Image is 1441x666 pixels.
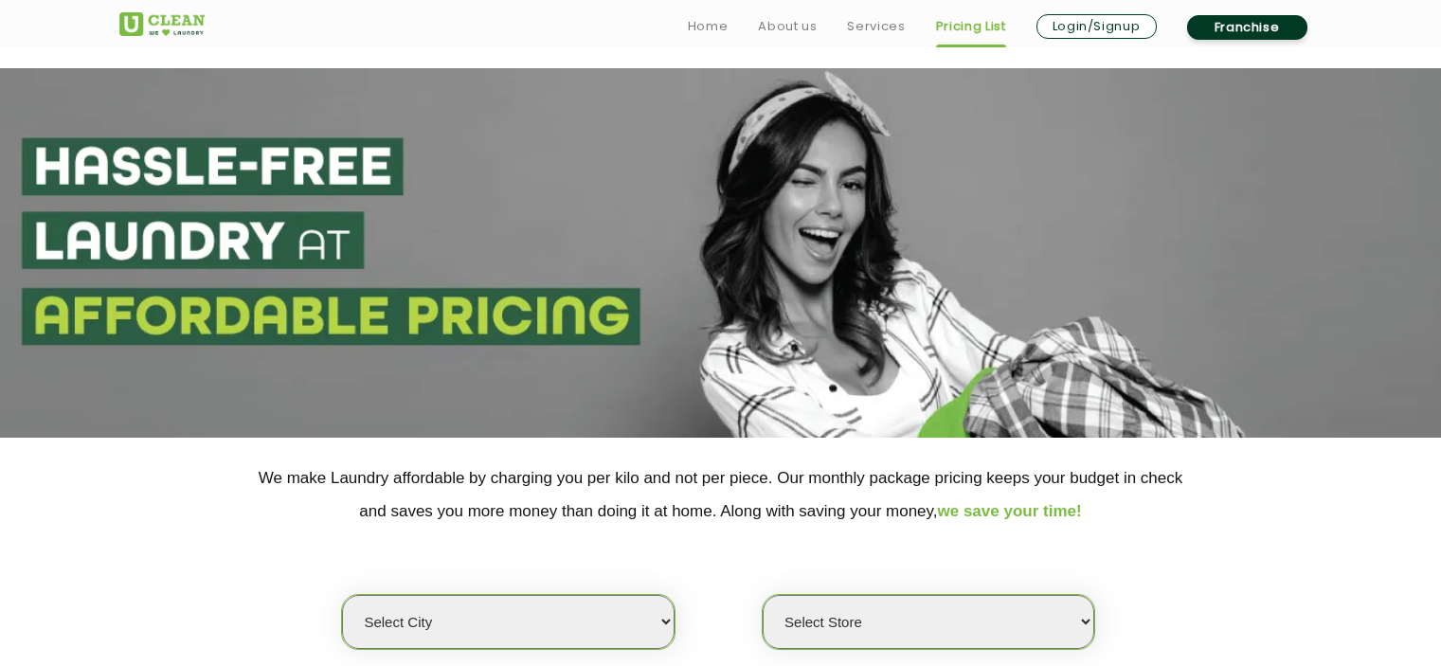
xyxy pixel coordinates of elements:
[758,15,817,38] a: About us
[1187,15,1307,40] a: Franchise
[847,15,905,38] a: Services
[1036,14,1157,39] a: Login/Signup
[119,461,1323,528] p: We make Laundry affordable by charging you per kilo and not per piece. Our monthly package pricin...
[688,15,729,38] a: Home
[938,502,1082,520] span: we save your time!
[119,12,205,36] img: UClean Laundry and Dry Cleaning
[936,15,1006,38] a: Pricing List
